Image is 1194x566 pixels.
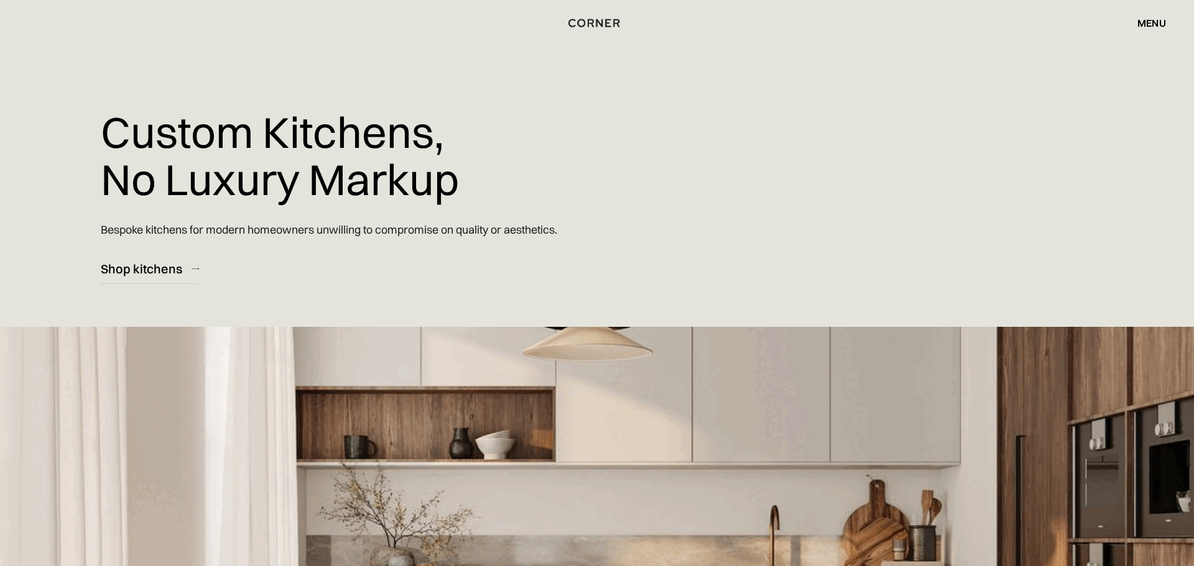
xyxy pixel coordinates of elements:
p: Bespoke kitchens for modern homeowners unwilling to compromise on quality or aesthetics. [101,212,557,247]
h1: Custom Kitchens, No Luxury Markup [101,99,459,212]
a: home [555,15,640,31]
a: Shop kitchens [101,253,199,284]
div: Shop kitchens [101,260,182,277]
div: menu [1137,18,1166,28]
div: menu [1125,12,1166,34]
